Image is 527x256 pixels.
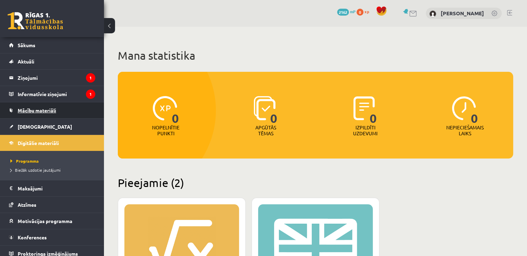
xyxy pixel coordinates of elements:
[429,10,436,17] img: Raivo Rutks
[252,125,279,136] p: Apgūtās tēmas
[18,140,59,146] span: Digitālie materiāli
[118,176,513,189] h2: Pieejamie (2)
[9,135,95,151] a: Digitālie materiāli
[337,9,355,14] a: 2162 mP
[8,12,63,29] a: Rīgas 1. Tālmācības vidusskola
[370,96,377,125] span: 0
[86,89,95,99] i: 1
[9,229,95,245] a: Konferences
[18,234,47,240] span: Konferences
[152,125,179,136] p: Nopelnītie punkti
[357,9,372,14] a: 0 xp
[118,49,513,62] h1: Mana statistika
[270,96,278,125] span: 0
[9,119,95,135] a: [DEMOGRAPHIC_DATA]
[18,202,36,208] span: Atzīmes
[9,53,95,69] a: Aktuāli
[10,158,39,164] span: Programma
[9,180,95,196] a: Maksājumi
[172,96,179,125] span: 0
[9,213,95,229] a: Motivācijas programma
[357,9,363,16] span: 0
[18,123,72,130] span: [DEMOGRAPHIC_DATA]
[364,9,369,14] span: xp
[18,86,95,102] legend: Informatīvie ziņojumi
[254,96,275,120] img: icon-learned-topics-4a711ccc23c960034f471b6e78daf4a3bad4a20eaf4de84257b87e66633f6470.svg
[18,70,95,86] legend: Ziņojumi
[18,42,35,48] span: Sākums
[18,58,34,65] span: Aktuāli
[9,37,95,53] a: Sākums
[446,125,484,136] p: Nepieciešamais laiks
[452,96,476,120] img: icon-clock-7be60019b62300814b6bd22b8e044499b485619524d84068768e800edab66f18.svg
[86,73,95,83] i: 1
[18,107,56,113] span: Mācību materiāli
[9,102,95,118] a: Mācību materiāli
[153,96,177,120] img: icon-xp-0682a9bc20223a9ccc6f5883a126b849a74cddfe5390d2b41b4391c66f2066e7.svg
[337,9,349,16] span: 2162
[10,167,61,173] span: Biežāk uzdotie jautājumi
[10,167,97,173] a: Biežāk uzdotie jautājumi
[9,197,95,213] a: Atzīmes
[353,96,375,120] img: icon-completed-tasks-ad58ae20a441b2904462921112bc710f1caf180af7a3daa7317a5a94f2d26646.svg
[18,218,72,224] span: Motivācijas programma
[352,125,379,136] p: Izpildīti uzdevumi
[441,10,484,17] a: [PERSON_NAME]
[471,96,478,125] span: 0
[9,70,95,86] a: Ziņojumi1
[350,9,355,14] span: mP
[10,158,97,164] a: Programma
[9,86,95,102] a: Informatīvie ziņojumi1
[18,180,95,196] legend: Maksājumi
